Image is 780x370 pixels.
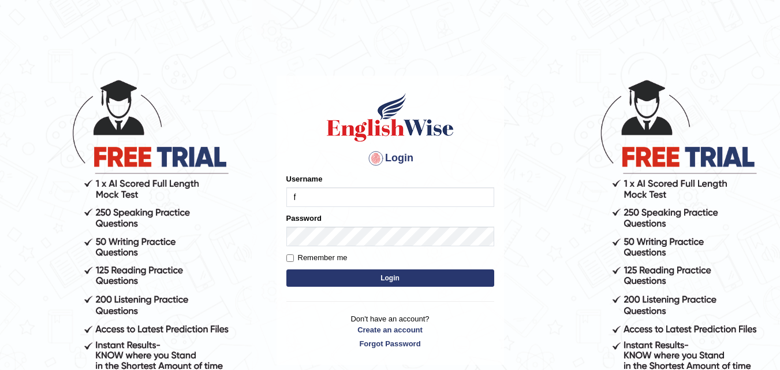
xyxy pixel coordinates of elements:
[286,324,494,335] a: Create an account
[286,338,494,349] a: Forgot Password
[286,313,494,349] p: Don't have an account?
[286,173,323,184] label: Username
[286,252,348,264] label: Remember me
[286,269,494,287] button: Login
[286,149,494,168] h4: Login
[286,213,322,224] label: Password
[286,254,294,262] input: Remember me
[324,91,456,143] img: Logo of English Wise sign in for intelligent practice with AI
